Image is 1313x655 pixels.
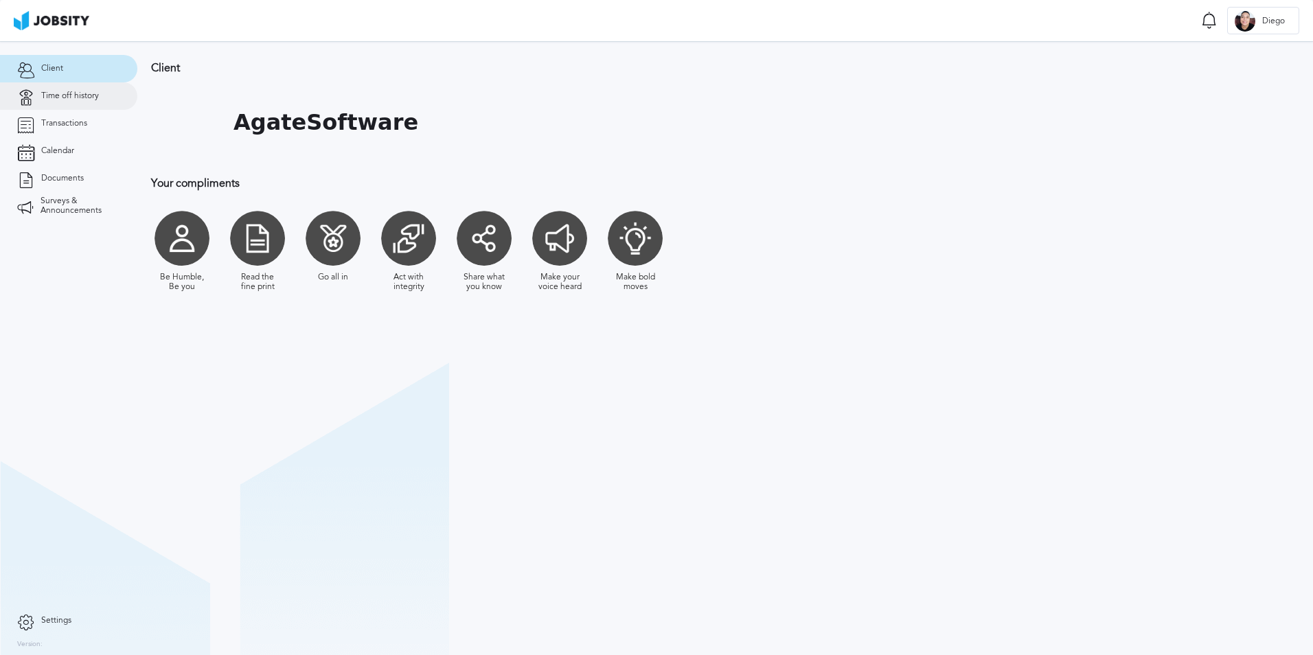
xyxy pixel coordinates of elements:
[233,273,282,292] div: Read the fine print
[14,11,89,30] img: ab4bad089aa723f57921c736e9817d99.png
[1255,16,1292,26] span: Diego
[41,174,84,183] span: Documents
[41,119,87,128] span: Transactions
[17,641,43,649] label: Version:
[1235,11,1255,32] div: D
[41,196,120,216] span: Surveys & Announcements
[41,91,99,101] span: Time off history
[41,616,71,625] span: Settings
[385,273,433,292] div: Act with integrity
[1227,7,1299,34] button: DDiego
[611,273,659,292] div: Make bold moves
[158,273,206,292] div: Be Humble, Be you
[233,110,418,135] h1: AgateSoftware
[151,177,896,189] h3: Your compliments
[151,62,896,74] h3: Client
[41,146,74,156] span: Calendar
[318,273,348,282] div: Go all in
[41,64,63,73] span: Client
[460,273,508,292] div: Share what you know
[536,273,584,292] div: Make your voice heard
